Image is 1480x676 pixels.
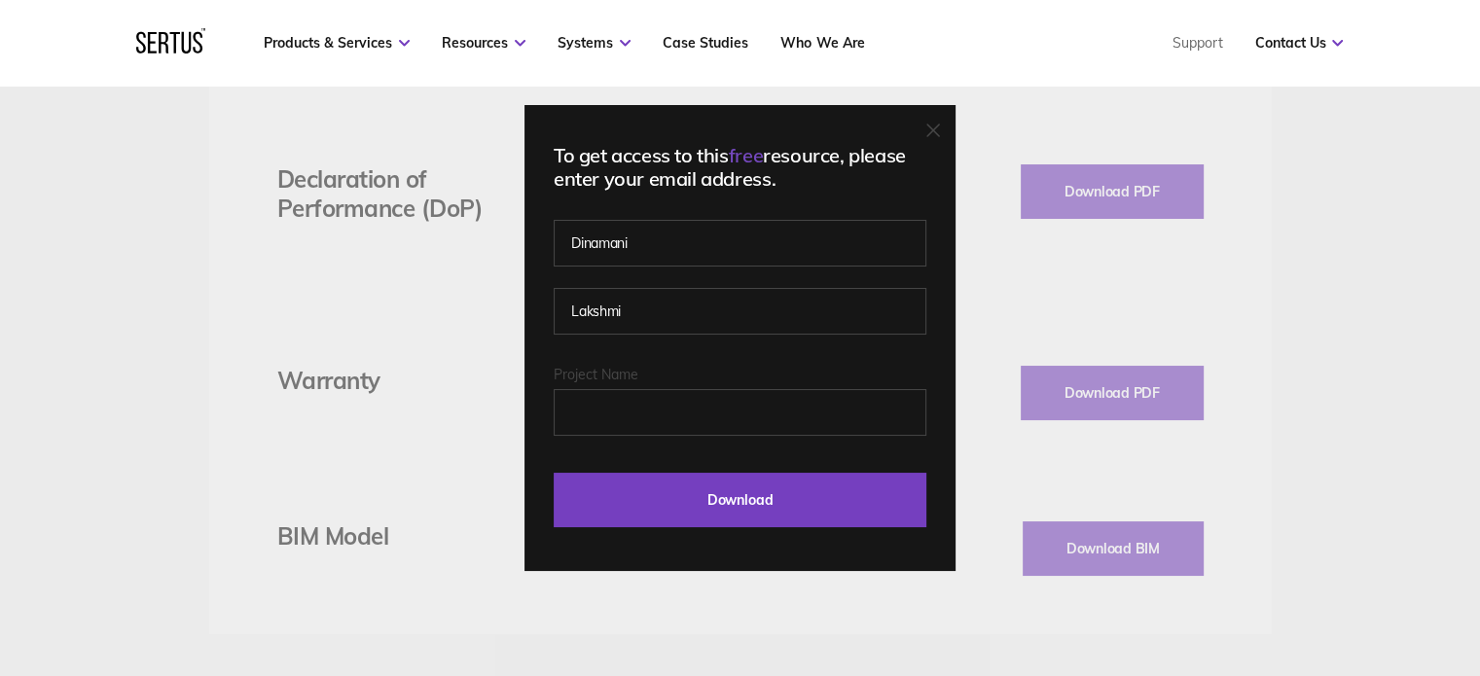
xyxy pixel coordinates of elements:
[729,143,763,167] span: free
[554,220,926,267] input: First name*
[264,34,410,52] a: Products & Services
[780,34,864,52] a: Who We Are
[558,34,631,52] a: Systems
[554,473,926,527] input: Download
[1254,34,1343,52] a: Contact Us
[663,34,748,52] a: Case Studies
[1172,34,1222,52] a: Support
[554,288,926,335] input: Last name*
[1383,583,1480,676] iframe: Chat Widget
[554,144,926,191] div: To get access to this resource, please enter your email address.
[554,366,638,383] span: Project Name
[442,34,525,52] a: Resources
